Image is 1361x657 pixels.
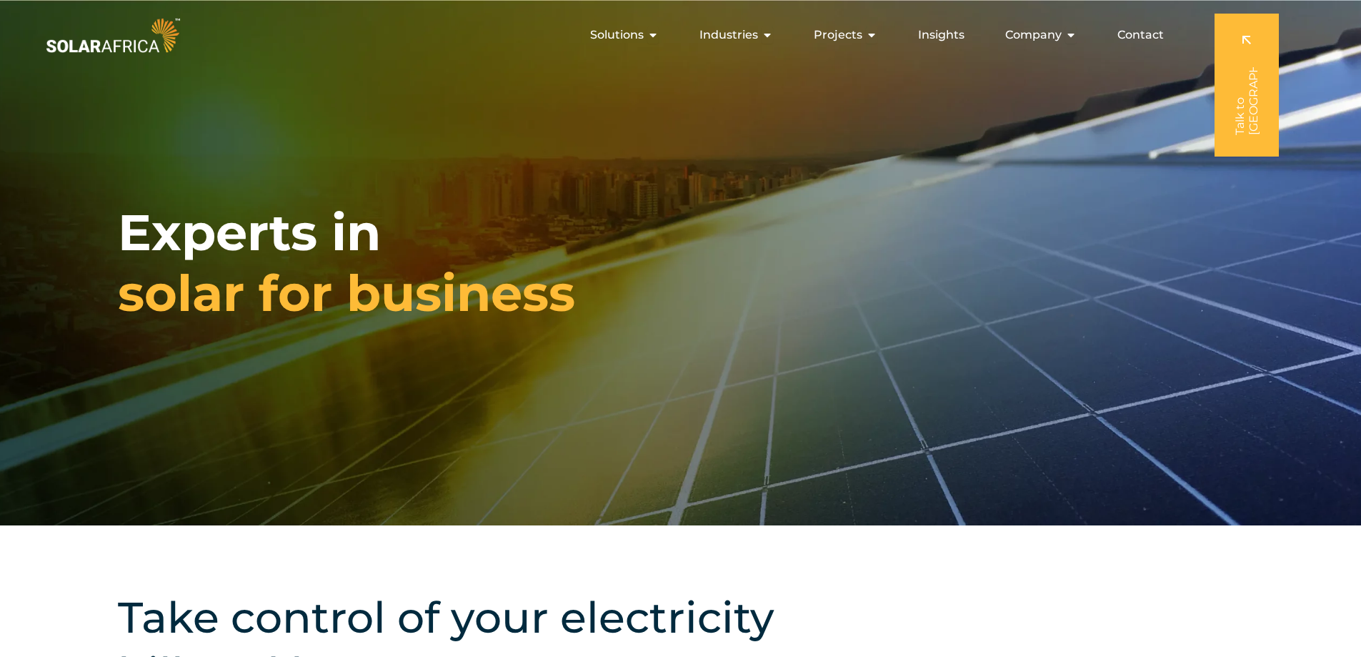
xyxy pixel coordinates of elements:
[699,26,758,44] span: Industries
[118,202,575,324] h1: Experts in
[814,26,862,44] span: Projects
[183,21,1175,49] div: Menu Toggle
[183,21,1175,49] nav: Menu
[1005,26,1062,44] span: Company
[918,26,964,44] a: Insights
[590,26,644,44] span: Solutions
[118,263,575,324] span: solar for business
[1117,26,1164,44] a: Contact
